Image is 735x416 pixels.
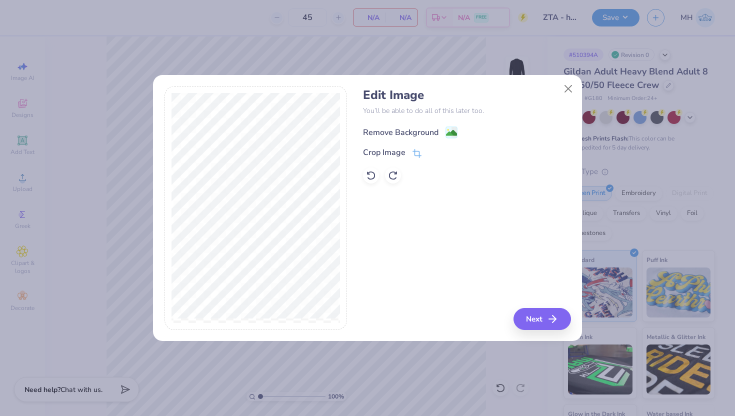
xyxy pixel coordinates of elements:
p: You’ll be able to do all of this later too. [363,105,570,116]
div: Crop Image [363,146,405,158]
button: Next [513,308,571,330]
h4: Edit Image [363,88,570,102]
div: Remove Background [363,126,438,138]
button: Close [559,79,578,98]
